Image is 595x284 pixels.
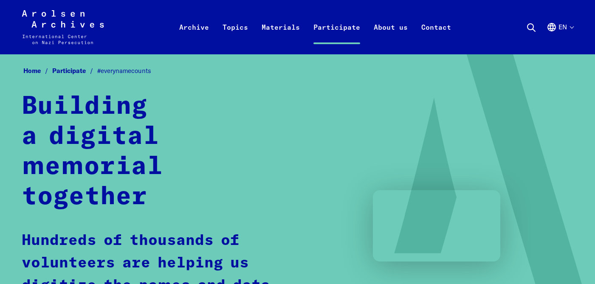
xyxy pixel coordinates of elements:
[172,20,216,54] a: Archive
[255,20,307,54] a: Materials
[307,20,367,54] a: Participate
[22,92,283,212] h1: Building a digital memorial together
[52,67,97,75] a: Participate
[367,20,415,54] a: About us
[415,20,458,54] a: Contact
[547,22,573,53] button: English, language selection
[216,20,255,54] a: Topics
[172,10,458,44] nav: Primary
[22,65,574,77] nav: Breadcrumb
[23,67,52,75] a: Home
[97,67,151,75] span: #everynamecounts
